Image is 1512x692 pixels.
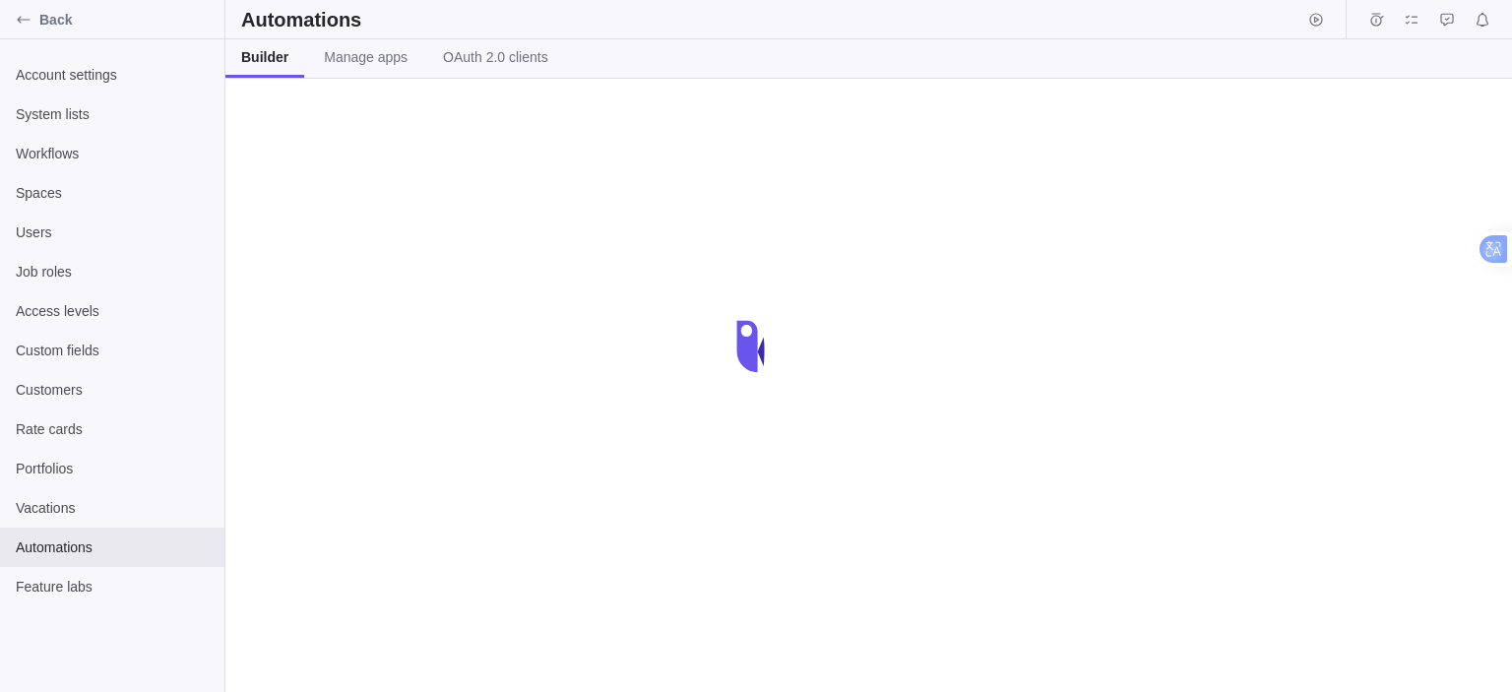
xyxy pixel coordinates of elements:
[1398,15,1425,31] a: My assignments
[16,301,209,321] span: Access levels
[308,39,423,78] a: Manage apps
[324,47,408,67] span: Manage apps
[16,183,209,203] span: Spaces
[1398,6,1425,33] span: My assignments
[16,262,209,282] span: Job roles
[241,47,288,67] span: Builder
[1433,6,1461,33] span: Approval requests
[717,307,795,386] div: loading
[16,104,209,124] span: System lists
[427,39,564,78] a: OAuth 2.0 clients
[16,459,209,478] span: Portfolios
[1362,15,1390,31] a: Time logs
[16,380,209,400] span: Customers
[443,47,548,67] span: OAuth 2.0 clients
[241,6,361,33] h2: Automations
[16,537,209,557] span: Automations
[225,39,304,78] a: Builder
[1469,15,1496,31] a: Notifications
[1469,6,1496,33] span: Notifications
[16,222,209,242] span: Users
[16,144,209,163] span: Workflows
[1362,6,1390,33] span: Time logs
[16,65,209,85] span: Account settings
[39,10,217,30] span: Back
[16,341,209,360] span: Custom fields
[1302,6,1330,33] span: Start timer
[16,577,209,597] span: Feature labs
[16,498,209,518] span: Vacations
[1433,15,1461,31] a: Approval requests
[16,419,209,439] span: Rate cards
